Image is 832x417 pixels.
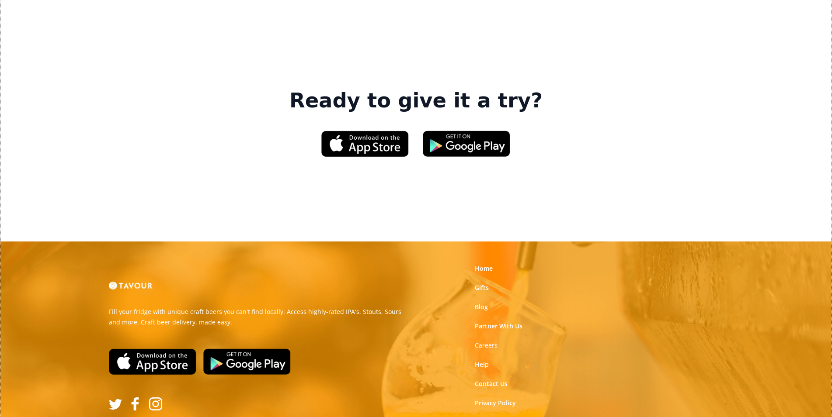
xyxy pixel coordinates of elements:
[475,303,488,311] a: Blog
[475,360,489,369] a: Help
[475,283,489,292] a: Gifts
[475,379,508,388] a: Contact Us
[475,341,498,350] a: Careers
[475,322,522,331] a: Partner With Us
[109,307,410,327] p: Fill your fridge with unique craft beers you can't find locally. Access highly-rated IPA's, Stout...
[475,399,516,407] a: Privacy Policy
[475,264,493,273] a: Home
[289,89,543,113] strong: Ready to give it a try?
